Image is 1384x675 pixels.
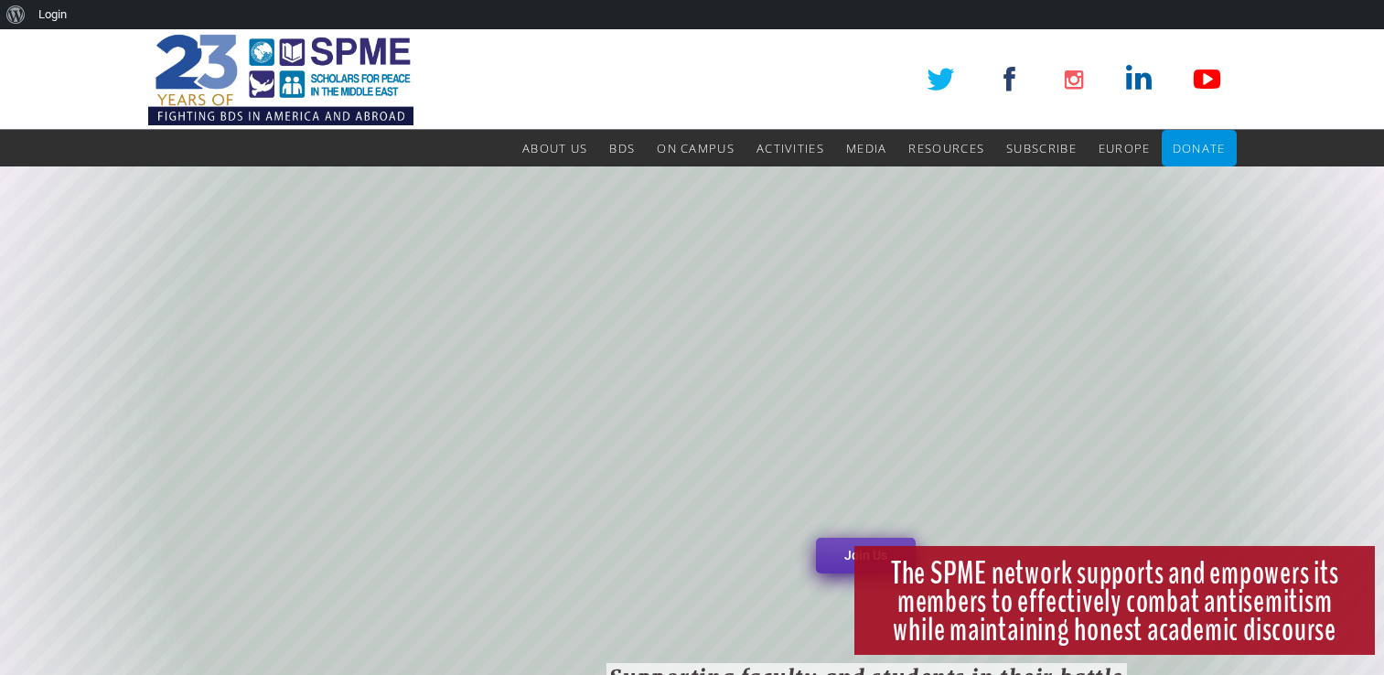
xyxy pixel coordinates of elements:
[846,130,887,166] a: Media
[756,140,824,156] span: Activities
[522,140,587,156] span: About Us
[816,538,916,573] a: Join Us
[1099,130,1151,166] a: Europe
[609,140,635,156] span: BDS
[908,140,984,156] span: Resources
[1006,140,1077,156] span: Subscribe
[908,130,984,166] a: Resources
[1173,140,1226,156] span: Donate
[854,546,1375,655] rs-layer: The SPME network supports and empowers its members to effectively combat antisemitism while maint...
[522,130,587,166] a: About Us
[1173,130,1226,166] a: Donate
[846,140,887,156] span: Media
[1006,130,1077,166] a: Subscribe
[756,130,824,166] a: Activities
[148,29,413,130] img: SPME
[609,130,635,166] a: BDS
[1099,140,1151,156] span: Europe
[657,130,735,166] a: On Campus
[657,140,735,156] span: On Campus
